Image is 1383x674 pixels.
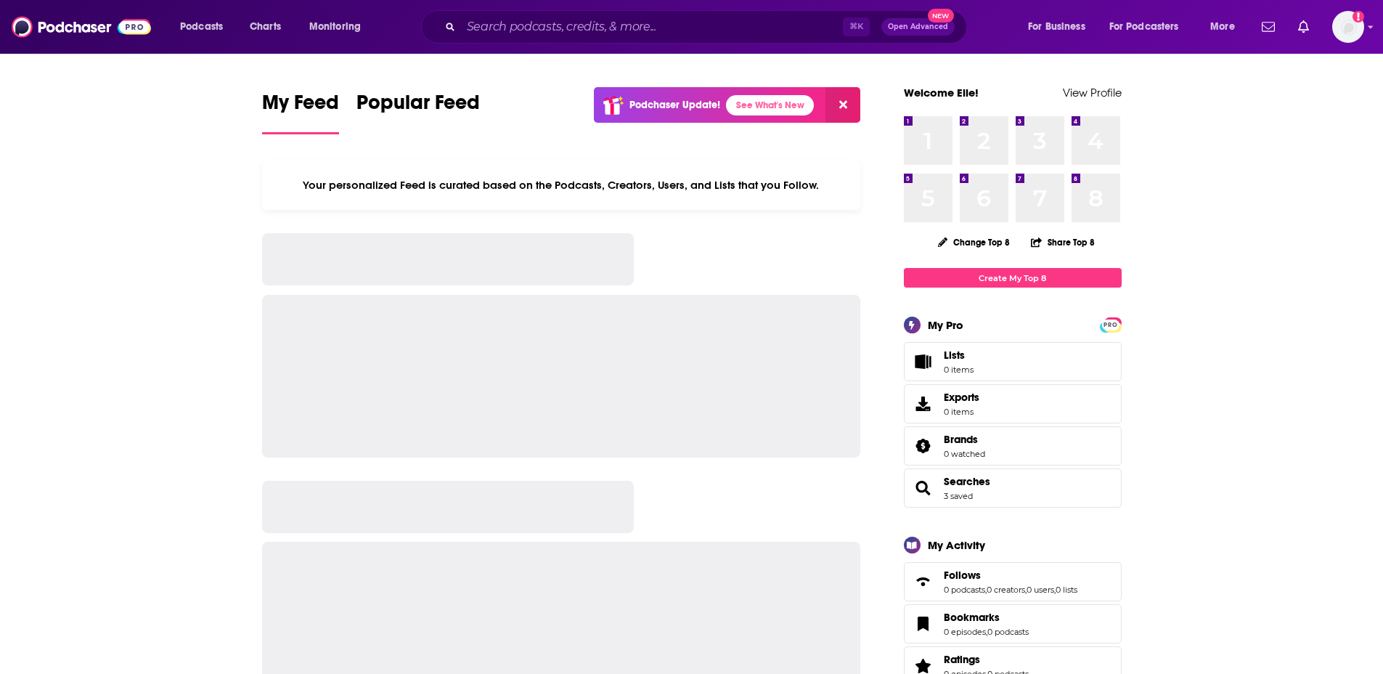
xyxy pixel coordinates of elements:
span: Exports [944,391,979,404]
img: User Profile [1332,11,1364,43]
span: Bookmarks [944,611,1000,624]
a: 0 episodes [944,627,986,637]
span: , [1025,585,1027,595]
a: 0 lists [1056,585,1077,595]
a: Show notifications dropdown [1292,15,1315,39]
div: My Activity [928,538,985,552]
span: Brands [944,433,978,446]
a: 0 podcasts [944,585,985,595]
a: Show notifications dropdown [1256,15,1281,39]
span: , [986,627,987,637]
a: Popular Feed [356,90,480,134]
button: open menu [1018,15,1103,38]
span: Ratings [944,653,980,666]
a: Bookmarks [909,614,938,634]
span: For Podcasters [1109,17,1179,37]
span: My Feed [262,90,339,123]
button: open menu [170,15,242,38]
span: Exports [909,394,938,414]
a: Ratings [944,653,1029,666]
a: Searches [909,478,938,498]
a: Bookmarks [944,611,1029,624]
div: My Pro [928,318,963,332]
img: Podchaser - Follow, Share and Rate Podcasts [12,13,151,41]
div: Search podcasts, credits, & more... [435,10,981,44]
p: Podchaser Update! [629,99,720,111]
a: Brands [944,433,985,446]
span: Logged in as elleb2btech [1332,11,1364,43]
span: Popular Feed [356,90,480,123]
span: , [1054,585,1056,595]
a: 0 users [1027,585,1054,595]
svg: Add a profile image [1353,11,1364,23]
button: open menu [1200,15,1253,38]
a: Exports [904,384,1122,423]
a: Follows [944,569,1077,582]
a: Searches [944,475,990,488]
a: 0 watched [944,449,985,459]
a: See What's New [726,95,814,115]
a: Lists [904,342,1122,381]
span: , [985,585,987,595]
input: Search podcasts, credits, & more... [461,15,843,38]
span: For Business [1028,17,1085,37]
button: open menu [1100,15,1200,38]
span: Lists [944,349,965,362]
a: 0 creators [987,585,1025,595]
span: ⌘ K [843,17,870,36]
button: Change Top 8 [929,233,1019,251]
span: Open Advanced [888,23,948,31]
button: open menu [299,15,380,38]
span: Follows [944,569,981,582]
a: Follows [909,572,938,592]
a: Create My Top 8 [904,268,1122,288]
button: Open AdvancedNew [881,18,955,36]
span: Charts [250,17,281,37]
span: Lists [944,349,974,362]
a: Charts [240,15,290,38]
span: New [928,9,954,23]
a: 0 podcasts [987,627,1029,637]
span: Follows [904,562,1122,601]
span: More [1210,17,1235,37]
button: Show profile menu [1332,11,1364,43]
span: 0 items [944,407,979,417]
span: Brands [904,426,1122,466]
button: Share Top 8 [1030,228,1096,256]
span: Bookmarks [904,604,1122,643]
span: Lists [909,352,938,372]
span: Podcasts [180,17,223,37]
a: 3 saved [944,491,973,501]
span: 0 items [944,365,974,375]
a: PRO [1102,319,1119,330]
a: Welcome Elle! [904,86,979,100]
div: Your personalized Feed is curated based on the Podcasts, Creators, Users, and Lists that you Follow. [262,161,861,210]
a: My Feed [262,90,339,134]
span: Searches [904,468,1122,508]
a: Brands [909,436,938,456]
span: Monitoring [309,17,361,37]
a: View Profile [1063,86,1122,100]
